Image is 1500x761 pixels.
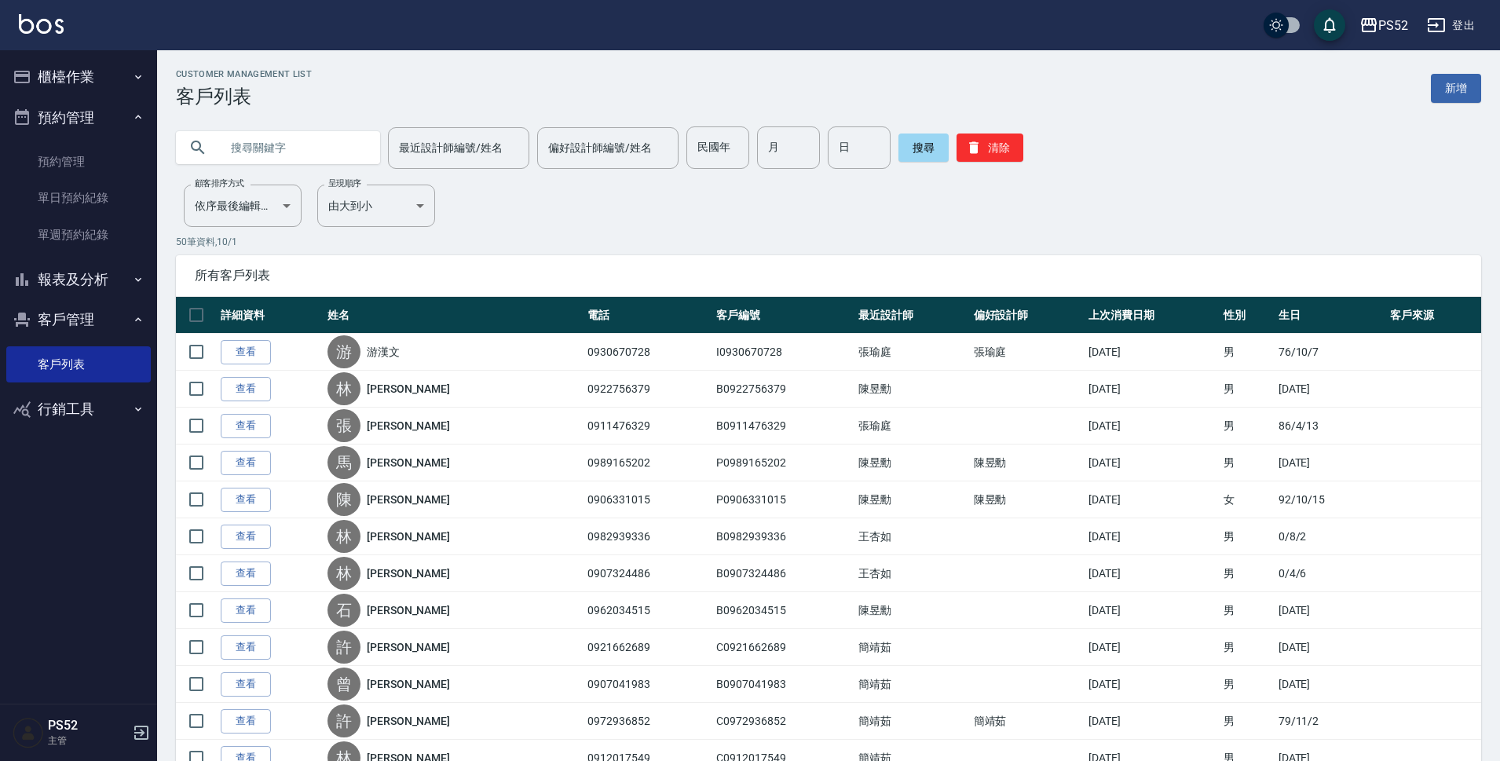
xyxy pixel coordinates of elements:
td: 0907324486 [584,555,712,592]
td: 陳昱勳 [970,481,1085,518]
td: [DATE] [1275,445,1386,481]
td: 92/10/15 [1275,481,1386,518]
td: [DATE] [1085,703,1220,740]
td: [DATE] [1085,592,1220,629]
th: 詳細資料 [217,297,324,334]
td: [DATE] [1275,629,1386,666]
td: 0982939336 [584,518,712,555]
div: 石 [327,594,360,627]
td: 張瑜庭 [854,408,969,445]
th: 偏好設計師 [970,297,1085,334]
td: B0907041983 [712,666,854,703]
button: PS52 [1353,9,1414,42]
a: 查看 [221,488,271,512]
p: 50 筆資料, 10 / 1 [176,235,1481,249]
span: 所有客戶列表 [195,268,1462,284]
td: 簡靖茹 [854,629,969,666]
td: 0921662689 [584,629,712,666]
td: C0972936852 [712,703,854,740]
td: 張瑜庭 [970,334,1085,371]
div: 游 [327,335,360,368]
button: 報表及分析 [6,259,151,300]
td: 0962034515 [584,592,712,629]
div: PS52 [1378,16,1408,35]
a: 查看 [221,635,271,660]
td: P0989165202 [712,445,854,481]
div: 陳 [327,483,360,516]
a: [PERSON_NAME] [367,602,450,618]
td: 0906331015 [584,481,712,518]
a: [PERSON_NAME] [367,713,450,729]
td: [DATE] [1275,592,1386,629]
div: 林 [327,557,360,590]
th: 姓名 [324,297,584,334]
td: [DATE] [1275,371,1386,408]
td: 簡靖茹 [854,666,969,703]
img: Person [13,717,44,748]
a: [PERSON_NAME] [367,529,450,544]
a: 單週預約紀錄 [6,217,151,253]
td: 張瑜庭 [854,334,969,371]
td: 0907041983 [584,666,712,703]
td: 陳昱勳 [854,371,969,408]
td: 男 [1220,445,1275,481]
th: 電話 [584,297,712,334]
td: 男 [1220,666,1275,703]
td: [DATE] [1275,666,1386,703]
td: 0922756379 [584,371,712,408]
h5: PS52 [48,718,128,734]
div: 由大到小 [317,185,435,227]
a: 單日預約紀錄 [6,180,151,216]
td: 79/11/2 [1275,703,1386,740]
td: B0982939336 [712,518,854,555]
td: 男 [1220,592,1275,629]
button: 登出 [1421,11,1481,40]
th: 最近設計師 [854,297,969,334]
label: 呈現順序 [328,177,361,189]
td: [DATE] [1085,408,1220,445]
a: 查看 [221,709,271,734]
div: 張 [327,409,360,442]
a: 查看 [221,672,271,697]
a: [PERSON_NAME] [367,455,450,470]
th: 上次消費日期 [1085,297,1220,334]
th: 性別 [1220,297,1275,334]
a: [PERSON_NAME] [367,676,450,692]
td: [DATE] [1085,555,1220,592]
button: 清除 [957,134,1023,162]
a: [PERSON_NAME] [367,492,450,507]
button: 櫃檯作業 [6,57,151,97]
td: 0989165202 [584,445,712,481]
div: 林 [327,520,360,553]
a: [PERSON_NAME] [367,565,450,581]
img: Logo [19,14,64,34]
a: 查看 [221,525,271,549]
a: [PERSON_NAME] [367,418,450,434]
a: 預約管理 [6,144,151,180]
div: 曾 [327,668,360,701]
a: 查看 [221,598,271,623]
td: 男 [1220,518,1275,555]
td: 簡靖茹 [970,703,1085,740]
td: B0911476329 [712,408,854,445]
td: 0930670728 [584,334,712,371]
td: [DATE] [1085,334,1220,371]
button: save [1314,9,1345,41]
a: 查看 [221,377,271,401]
a: 查看 [221,451,271,475]
th: 客戶編號 [712,297,854,334]
td: 男 [1220,408,1275,445]
p: 主管 [48,734,128,748]
td: B0922756379 [712,371,854,408]
td: B0962034515 [712,592,854,629]
a: 查看 [221,340,271,364]
td: I0930670728 [712,334,854,371]
h3: 客戶列表 [176,86,312,108]
td: 陳昱勳 [854,592,969,629]
td: 0972936852 [584,703,712,740]
td: [DATE] [1085,666,1220,703]
td: 76/10/7 [1275,334,1386,371]
div: 林 [327,372,360,405]
input: 搜尋關鍵字 [220,126,368,169]
td: 0/4/6 [1275,555,1386,592]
